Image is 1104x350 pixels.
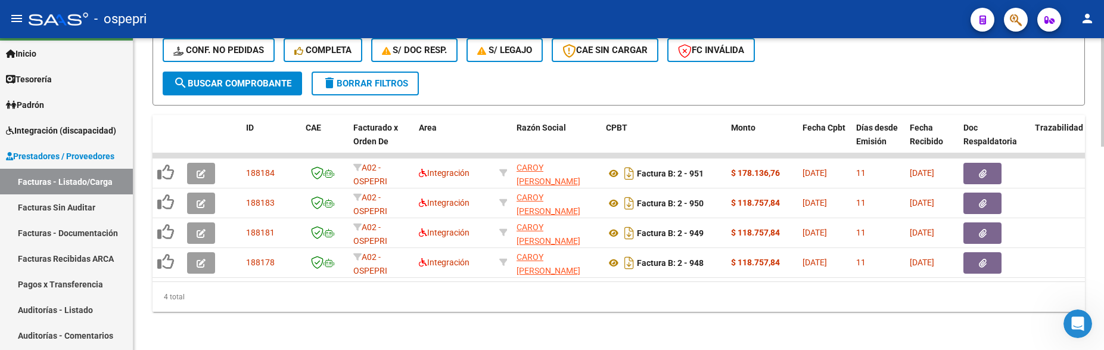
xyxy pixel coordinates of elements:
span: [DATE] [910,168,934,178]
datatable-header-cell: Monto [726,115,798,168]
span: Conf. no pedidas [173,45,264,55]
span: Fecha Cpbt [803,123,845,132]
datatable-header-cell: CAE [301,115,349,168]
i: Descargar documento [621,194,637,213]
div: 4 total [153,282,1085,312]
button: Buscar Comprobante [163,72,302,95]
datatable-header-cell: ID [241,115,301,168]
span: FC Inválida [678,45,744,55]
span: Monto [731,123,755,132]
span: CAROY [PERSON_NAME] [517,222,580,246]
span: Padrón [6,98,44,111]
span: 188184 [246,168,275,178]
span: - ospepri [94,6,147,32]
span: A02 - OSPEPRI [353,193,387,216]
span: [DATE] [803,168,827,178]
span: Inicio [6,47,36,60]
span: ID [246,123,254,132]
span: 11 [856,228,866,237]
span: [DATE] [910,258,934,267]
div: 27251001435 [517,221,596,246]
datatable-header-cell: Razón Social [512,115,601,168]
span: CAE SIN CARGAR [562,45,648,55]
datatable-header-cell: Días desde Emisión [851,115,905,168]
datatable-header-cell: Fecha Recibido [905,115,959,168]
span: Integración [419,168,469,178]
i: Descargar documento [621,224,637,243]
span: 11 [856,198,866,207]
div: 27251001435 [517,161,596,186]
button: S/ legajo [467,38,543,62]
span: Días desde Emisión [856,123,898,146]
span: Tesorería [6,73,52,86]
span: CAROY [PERSON_NAME] [517,163,580,186]
strong: Factura B: 2 - 951 [637,169,704,178]
span: S/ legajo [477,45,532,55]
span: CPBT [606,123,627,132]
span: Buscar Comprobante [173,78,291,89]
i: Descargar documento [621,253,637,272]
iframe: Intercom live chat [1063,309,1092,338]
span: Integración (discapacidad) [6,124,116,137]
span: A02 - OSPEPRI [353,252,387,275]
datatable-header-cell: CPBT [601,115,726,168]
span: Integración [419,198,469,207]
span: 188181 [246,228,275,237]
span: CAROY [PERSON_NAME] [517,193,580,216]
datatable-header-cell: Doc Respaldatoria [959,115,1030,168]
datatable-header-cell: Facturado x Orden De [349,115,414,168]
button: Borrar Filtros [312,72,419,95]
div: 27251001435 [517,250,596,275]
strong: Factura B: 2 - 949 [637,228,704,238]
span: A02 - OSPEPRI [353,222,387,246]
strong: $ 118.757,84 [731,198,780,207]
span: [DATE] [803,228,827,237]
span: [DATE] [910,198,934,207]
span: Fecha Recibido [910,123,943,146]
span: Razón Social [517,123,566,132]
span: A02 - OSPEPRI [353,163,387,186]
mat-icon: search [173,76,188,90]
i: Descargar documento [621,164,637,183]
span: Trazabilidad [1035,123,1083,132]
datatable-header-cell: Area [414,115,495,168]
button: FC Inválida [667,38,755,62]
strong: $ 118.757,84 [731,258,780,267]
strong: Factura B: 2 - 948 [637,258,704,268]
span: 188183 [246,198,275,207]
button: S/ Doc Resp. [371,38,458,62]
span: [DATE] [803,258,827,267]
span: 188178 [246,258,275,267]
span: [DATE] [910,228,934,237]
span: CAROY [PERSON_NAME] [517,252,580,275]
strong: $ 178.136,76 [731,168,780,178]
span: Facturado x Orden De [353,123,398,146]
datatable-header-cell: Trazabilidad [1030,115,1102,168]
span: Integración [419,258,469,267]
mat-icon: person [1080,11,1094,26]
mat-icon: menu [10,11,24,26]
span: Prestadores / Proveedores [6,150,114,163]
span: CAE [306,123,321,132]
button: Completa [284,38,362,62]
datatable-header-cell: Fecha Cpbt [798,115,851,168]
span: Doc Respaldatoria [963,123,1017,146]
mat-icon: delete [322,76,337,90]
strong: Factura B: 2 - 950 [637,199,704,208]
span: 11 [856,258,866,267]
button: Conf. no pedidas [163,38,275,62]
strong: $ 118.757,84 [731,228,780,237]
button: CAE SIN CARGAR [552,38,658,62]
span: Area [419,123,437,132]
div: 27251001435 [517,191,596,216]
span: S/ Doc Resp. [382,45,447,55]
span: Completa [294,45,352,55]
span: Borrar Filtros [322,78,408,89]
span: [DATE] [803,198,827,207]
span: 11 [856,168,866,178]
span: Integración [419,228,469,237]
